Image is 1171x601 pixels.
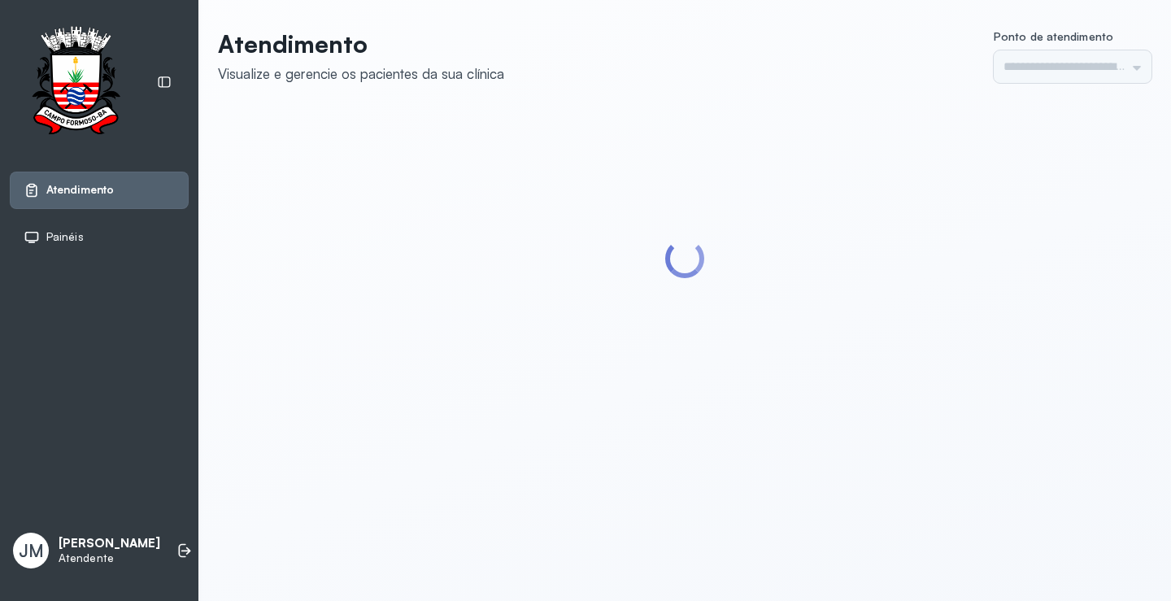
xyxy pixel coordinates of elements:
[994,29,1113,43] span: Ponto de atendimento
[24,182,175,198] a: Atendimento
[59,551,160,565] p: Atendente
[17,26,134,139] img: Logotipo do estabelecimento
[46,183,114,197] span: Atendimento
[218,65,504,82] div: Visualize e gerencie os pacientes da sua clínica
[218,29,504,59] p: Atendimento
[46,230,84,244] span: Painéis
[19,540,44,561] span: JM
[59,536,160,551] p: [PERSON_NAME]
